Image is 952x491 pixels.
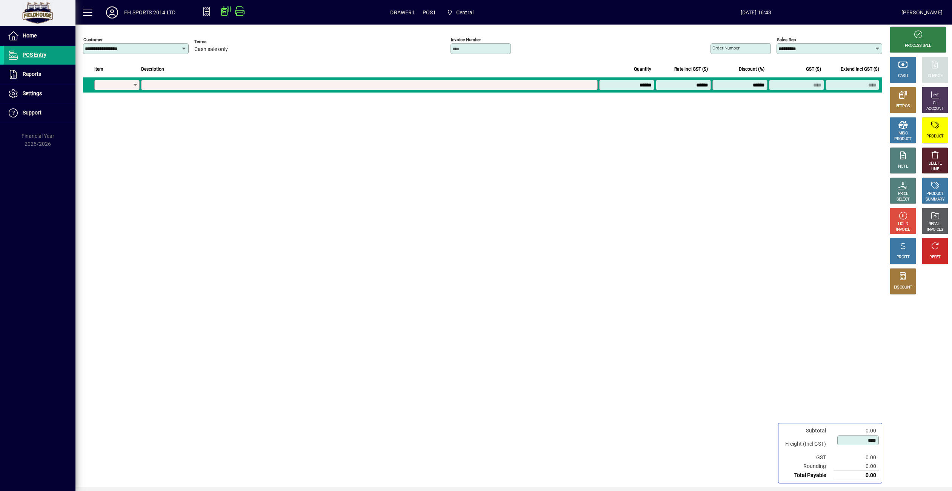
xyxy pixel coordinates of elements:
[611,6,901,19] span: [DATE] 16:43
[634,65,651,73] span: Quantity
[894,285,912,290] div: DISCOUNT
[712,45,740,51] mat-label: Order number
[894,136,911,142] div: PRODUCT
[898,221,908,227] div: HOLD
[898,191,908,197] div: PRICE
[933,100,938,106] div: GL
[94,65,103,73] span: Item
[926,197,944,202] div: SUMMARY
[443,6,477,19] span: Central
[23,52,46,58] span: POS Entry
[23,90,42,96] span: Settings
[194,46,228,52] span: Cash sale only
[929,221,942,227] div: RECALL
[739,65,764,73] span: Discount (%)
[929,161,941,167] div: DELETE
[901,6,943,19] div: [PERSON_NAME]
[896,103,910,109] div: EFTPOS
[4,103,75,122] a: Support
[834,462,879,471] td: 0.00
[83,37,103,42] mat-label: Customer
[781,426,834,435] td: Subtotal
[390,6,415,19] span: DRAWER1
[4,65,75,84] a: Reports
[841,65,879,73] span: Extend incl GST ($)
[834,426,879,435] td: 0.00
[4,84,75,103] a: Settings
[456,6,474,19] span: Central
[100,6,124,19] button: Profile
[23,32,37,39] span: Home
[451,37,481,42] mat-label: Invoice number
[124,6,175,19] div: FH SPORTS 2014 LTD
[931,167,939,172] div: LINE
[896,227,910,233] div: INVOICE
[897,255,909,260] div: PROFIT
[897,197,910,202] div: SELECT
[929,255,941,260] div: RESET
[23,71,41,77] span: Reports
[928,73,943,79] div: CHARGE
[423,6,436,19] span: POS1
[806,65,821,73] span: GST ($)
[926,106,944,112] div: ACCOUNT
[141,65,164,73] span: Description
[926,191,943,197] div: PRODUCT
[926,134,943,139] div: PRODUCT
[834,471,879,480] td: 0.00
[23,110,42,116] span: Support
[781,471,834,480] td: Total Payable
[781,435,834,453] td: Freight (Incl GST)
[898,164,908,170] div: NOTE
[194,39,240,44] span: Terms
[674,65,708,73] span: Rate incl GST ($)
[905,43,931,49] div: PROCESS SALE
[777,37,796,42] mat-label: Sales rep
[898,73,908,79] div: CASH
[898,131,907,136] div: MISC
[834,453,879,462] td: 0.00
[4,26,75,45] a: Home
[927,227,943,233] div: INVOICES
[781,453,834,462] td: GST
[781,462,834,471] td: Rounding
